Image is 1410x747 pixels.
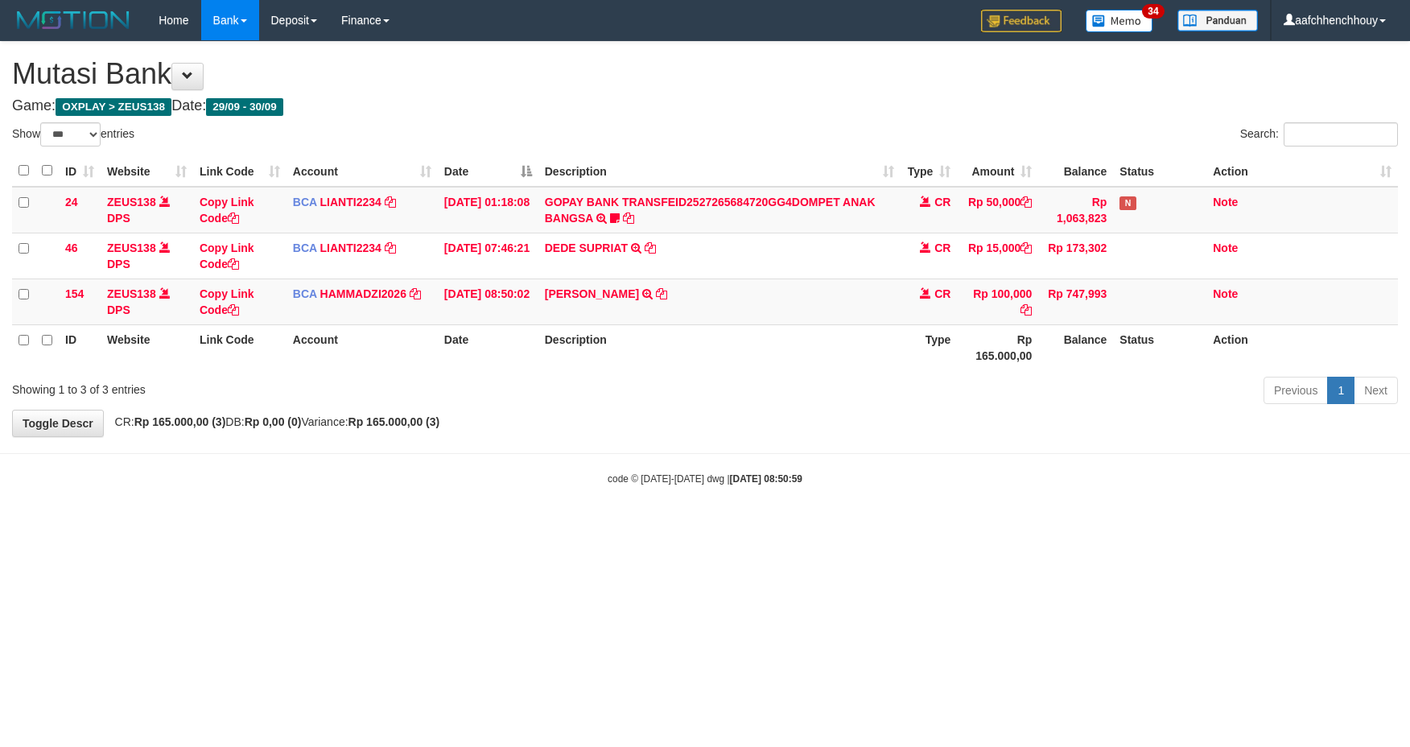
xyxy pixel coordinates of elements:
td: Rp 50,000 [957,187,1038,233]
th: Account: activate to sort column ascending [287,155,438,187]
div: Showing 1 to 3 of 3 entries [12,375,575,398]
select: Showentries [40,122,101,147]
span: 24 [65,196,78,208]
a: Copy Link Code [200,196,254,225]
strong: Rp 0,00 (0) [245,415,302,428]
span: Has Note [1119,196,1136,210]
h4: Game: Date: [12,98,1398,114]
td: Rp 747,993 [1038,279,1113,324]
a: Copy Rp 15,000 to clipboard [1020,241,1032,254]
th: Website [101,324,193,370]
a: Next [1354,377,1398,404]
a: Toggle Descr [12,410,104,437]
small: code © [DATE]-[DATE] dwg | [608,473,802,485]
td: Rp 1,063,823 [1038,187,1113,233]
img: MOTION_logo.png [12,8,134,32]
th: Website: activate to sort column ascending [101,155,193,187]
a: Copy Rp 100,000 to clipboard [1020,303,1032,316]
th: Date [438,324,538,370]
a: LIANTI2234 [320,196,381,208]
a: Copy DEDE SUPRIAT to clipboard [645,241,656,254]
span: CR: DB: Variance: [107,415,440,428]
a: LIANTI2234 [320,241,381,254]
td: DPS [101,233,193,279]
th: Status [1113,324,1206,370]
span: CR [934,241,950,254]
span: BCA [293,196,317,208]
td: Rp 100,000 [957,279,1038,324]
img: Button%20Memo.svg [1086,10,1153,32]
a: Copy RAYHAN BAGASKARA to clipboard [656,287,667,300]
label: Search: [1240,122,1398,147]
span: BCA [293,241,317,254]
a: DEDE SUPRIAT [545,241,628,254]
img: Feedback.jpg [981,10,1062,32]
a: ZEUS138 [107,287,156,300]
span: CR [934,287,950,300]
td: DPS [101,187,193,233]
a: Copy GOPAY BANK TRANSFEID2527265684720GG4DOMPET ANAK BANGSA to clipboard [623,212,634,225]
a: ZEUS138 [107,196,156,208]
a: Copy LIANTI2234 to clipboard [385,241,396,254]
a: Copy Link Code [200,287,254,316]
a: GOPAY BANK TRANSFEID2527265684720GG4DOMPET ANAK BANGSA [545,196,876,225]
a: [PERSON_NAME] [545,287,639,300]
td: [DATE] 08:50:02 [438,279,538,324]
th: Rp 165.000,00 [957,324,1038,370]
label: Show entries [12,122,134,147]
a: ZEUS138 [107,241,156,254]
strong: Rp 165.000,00 (3) [348,415,440,428]
th: Balance [1038,324,1113,370]
th: ID [59,324,101,370]
th: Action [1206,324,1398,370]
img: panduan.png [1177,10,1258,31]
th: Account [287,324,438,370]
th: Link Code [193,324,287,370]
a: Copy HAMMADZI2026 to clipboard [410,287,421,300]
a: HAMMADZI2026 [320,287,406,300]
span: 29/09 - 30/09 [206,98,283,116]
th: Action: activate to sort column ascending [1206,155,1398,187]
a: Copy LIANTI2234 to clipboard [385,196,396,208]
span: CR [934,196,950,208]
th: Type [901,324,957,370]
a: Previous [1264,377,1328,404]
th: Link Code: activate to sort column ascending [193,155,287,187]
th: Amount: activate to sort column ascending [957,155,1038,187]
a: Note [1213,196,1238,208]
td: DPS [101,279,193,324]
th: ID: activate to sort column ascending [59,155,101,187]
strong: Rp 165.000,00 (3) [134,415,226,428]
a: Note [1213,287,1238,300]
th: Type: activate to sort column ascending [901,155,957,187]
span: OXPLAY > ZEUS138 [56,98,171,116]
a: Copy Link Code [200,241,254,270]
th: Description: activate to sort column ascending [538,155,901,187]
span: 154 [65,287,84,300]
th: Balance [1038,155,1113,187]
a: Copy Rp 50,000 to clipboard [1020,196,1032,208]
th: Status [1113,155,1206,187]
td: [DATE] 01:18:08 [438,187,538,233]
input: Search: [1284,122,1398,147]
th: Date: activate to sort column descending [438,155,538,187]
h1: Mutasi Bank [12,58,1398,90]
th: Description [538,324,901,370]
td: Rp 15,000 [957,233,1038,279]
td: Rp 173,302 [1038,233,1113,279]
span: 46 [65,241,78,254]
a: Note [1213,241,1238,254]
a: 1 [1327,377,1354,404]
strong: [DATE] 08:50:59 [730,473,802,485]
span: 34 [1142,4,1164,19]
td: [DATE] 07:46:21 [438,233,538,279]
span: BCA [293,287,317,300]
